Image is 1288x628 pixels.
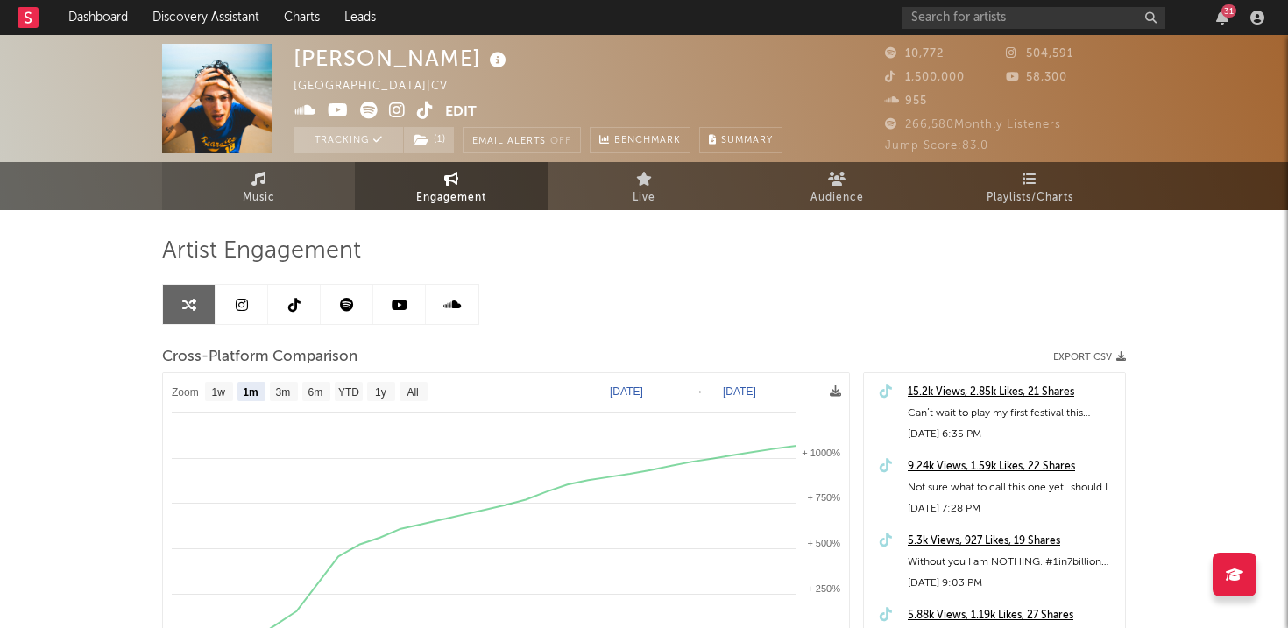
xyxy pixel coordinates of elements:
span: Playlists/Charts [987,187,1073,208]
div: [DATE] 6:35 PM [908,424,1116,445]
span: Cross-Platform Comparison [162,347,357,368]
input: Search for artists [902,7,1165,29]
button: Export CSV [1053,352,1126,363]
span: Music [243,187,275,208]
text: All [407,386,418,399]
span: Artist Engagement [162,241,361,262]
text: [DATE] [610,385,643,398]
span: Benchmark [614,131,681,152]
text: [DATE] [723,385,756,398]
button: (1) [404,127,454,153]
span: 1,500,000 [885,72,965,83]
a: 9.24k Views, 1.59k Likes, 22 Shares [908,456,1116,477]
span: 10,772 [885,48,944,60]
text: + 500% [807,538,840,548]
span: Live [633,187,655,208]
a: Engagement [355,162,548,210]
span: 58,300 [1006,72,1067,83]
text: → [693,385,704,398]
button: Email AlertsOff [463,127,581,153]
div: 31 [1221,4,1236,18]
div: [PERSON_NAME] [294,44,511,73]
div: Not sure what to call this one yet…should I finish it? #newmusic [908,477,1116,498]
text: 3m [276,386,291,399]
div: [DATE] 9:03 PM [908,573,1116,594]
button: Tracking [294,127,403,153]
span: Audience [810,187,864,208]
a: 5.88k Views, 1.19k Likes, 27 Shares [908,605,1116,626]
button: Summary [699,127,782,153]
span: Summary [721,136,773,145]
a: Benchmark [590,127,690,153]
span: 955 [885,95,927,107]
span: Jump Score: 83.0 [885,140,988,152]
text: + 250% [807,583,840,594]
a: Live [548,162,740,210]
button: Edit [445,102,477,123]
span: Engagement [416,187,486,208]
div: [GEOGRAPHIC_DATA] | CV [294,76,468,97]
div: Can’t wait to play my first festival this weekend… #ladyinred [908,403,1116,424]
text: + 750% [807,492,840,503]
a: Audience [740,162,933,210]
a: Playlists/Charts [933,162,1126,210]
a: Music [162,162,355,210]
a: 5.3k Views, 927 Likes, 19 Shares [908,531,1116,552]
text: YTD [338,386,359,399]
div: [DATE] 7:28 PM [908,498,1116,519]
div: Without you I am NOTHING. #1in7billion #sadsong #newmusic [908,552,1116,573]
em: Off [550,137,571,146]
button: 31 [1216,11,1228,25]
span: 266,580 Monthly Listeners [885,119,1061,131]
text: 1m [243,386,258,399]
text: 6m [308,386,323,399]
text: Zoom [172,386,199,399]
text: 1y [375,386,386,399]
span: ( 1 ) [403,127,455,153]
span: 504,591 [1006,48,1073,60]
text: 1w [212,386,226,399]
a: 15.2k Views, 2.85k Likes, 21 Shares [908,382,1116,403]
text: + 1000% [802,448,840,458]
